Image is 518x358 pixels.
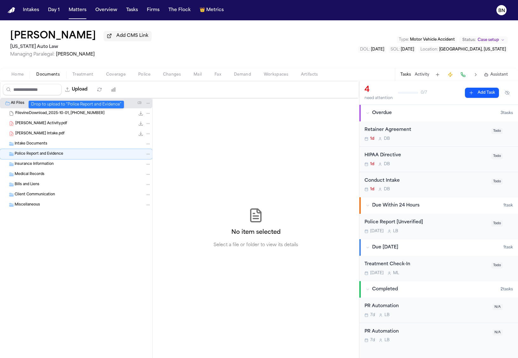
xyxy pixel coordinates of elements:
div: Retainer Agreement [365,126,487,134]
span: Changes [163,72,181,77]
span: [PERSON_NAME] Intake.pdf [15,131,65,137]
span: Documents [36,72,60,77]
div: need attention [365,96,393,101]
a: Day 1 [45,4,62,16]
input: Search files [3,84,62,95]
span: Todo [491,179,503,185]
span: Treatment [72,72,93,77]
button: Tasks [400,72,411,77]
span: [PERSON_NAME] [56,52,95,57]
div: Open task: Treatment Check-In [359,256,518,281]
div: HIPAA Directive [365,152,487,159]
span: [DATE] [370,229,384,234]
div: Treatment Check-In [365,261,487,268]
h2: [US_STATE] Auto Law [10,43,152,51]
span: Type : [399,38,409,42]
div: Open task: PR Automation [359,298,518,323]
span: Due Within 24 Hours [372,202,419,209]
span: M L [393,271,399,276]
span: Mail [194,72,202,77]
button: Intakes [20,4,42,16]
h1: [PERSON_NAME] [10,30,96,42]
span: Artifacts [301,72,318,77]
a: Matters [66,4,89,16]
button: Edit DOL: 2025-02-14 [358,46,386,53]
button: Edit SOL: 2028-02-14 [389,46,416,53]
div: PR Automation [365,303,489,310]
span: 1 task [503,245,513,250]
button: Overdue3tasks [359,105,518,121]
span: Due [DATE] [372,244,398,251]
span: Status: [462,37,476,43]
button: Edit Location: Detroit, Michigan [419,46,508,53]
span: Intake Documents [15,141,47,147]
span: 7d [370,313,375,318]
button: Due [DATE]1task [359,239,518,256]
span: L B [393,229,398,234]
button: Tasks [124,4,140,16]
span: Todo [491,262,503,268]
span: 1 task [503,203,513,208]
span: Fax [215,72,221,77]
button: Download Tinsley, Rowana Intake.pdf [138,131,144,137]
span: [DATE] [401,48,414,51]
span: Workspaces [264,72,288,77]
span: 2 task s [501,287,513,292]
span: Completed [372,286,398,293]
button: Change status from Case setup [459,36,508,44]
button: Add Task [433,70,442,79]
button: Overview [93,4,120,16]
div: Conduct Intake [365,177,487,185]
span: N/A [493,329,503,335]
span: Insurance Information [15,162,54,167]
button: Assistant [484,72,508,77]
div: PR Automation [365,328,489,335]
span: Overdue [372,110,392,116]
span: Todo [491,128,503,134]
div: Open task: Police Report [Unverified] [359,214,518,239]
button: Upload [62,84,91,95]
span: Demand [234,72,251,77]
span: Coverage [106,72,126,77]
span: 1d [370,187,374,192]
button: Edit matter name [10,30,96,42]
button: Create Immediate Task [446,70,455,79]
button: The Flock [166,4,193,16]
span: Police Report and Evidence [15,152,63,157]
div: Open task: HIPAA Directive [359,147,518,172]
span: ( 3 ) [138,101,141,105]
span: Home [11,72,24,77]
span: Police [138,72,150,77]
span: D B [384,136,390,141]
span: Client Communication [15,192,55,198]
button: Firms [144,4,162,16]
p: Select a file or folder to view its details [214,242,298,248]
span: [GEOGRAPHIC_DATA], [US_STATE] [439,48,506,51]
span: Medical Records [15,172,44,177]
div: 4 [365,85,393,95]
button: crownMetrics [197,4,226,16]
div: Police Report [Unverified] [365,219,487,226]
button: Edit Type: Motor Vehicle Accident [397,37,457,43]
span: D B [384,187,390,192]
span: [PERSON_NAME] Activity.pdf [15,121,67,126]
h2: No item selected [231,228,281,237]
span: N/A [493,304,503,310]
span: FilevineDownload_2025-10-01_[PHONE_NUMBER] [15,111,105,116]
button: Download FilevineDownload_2025-10-01_20-37-32-754 [138,110,144,117]
span: DOL : [360,48,370,51]
span: L B [385,313,390,318]
span: Todo [491,220,503,226]
span: Motor Vehicle Accident [410,38,455,42]
span: Todo [491,153,503,159]
span: Assistant [490,72,508,77]
button: Hide completed tasks (⌘⇧H) [501,88,513,98]
div: Open task: PR Automation [359,323,518,348]
span: 1d [370,162,374,167]
span: D B [384,162,390,167]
